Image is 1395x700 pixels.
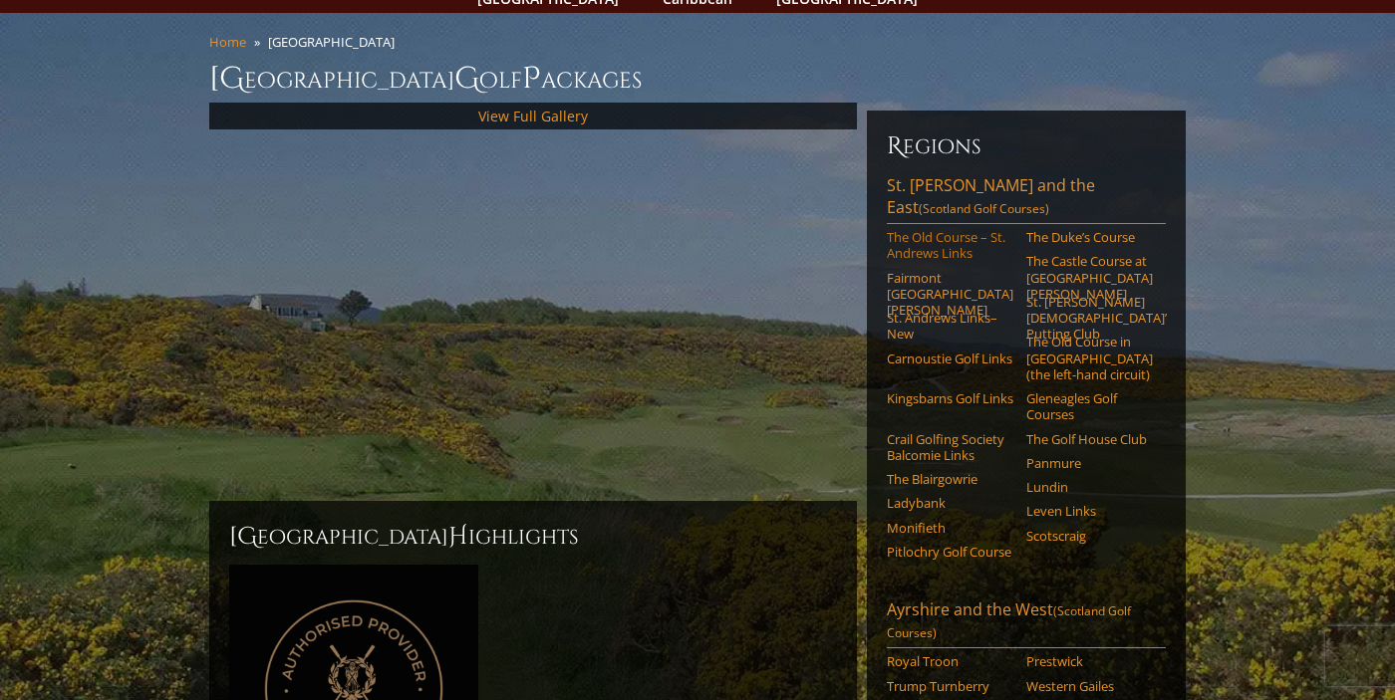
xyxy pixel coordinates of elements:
h1: [GEOGRAPHIC_DATA] olf ackages [209,59,1186,99]
a: Ayrshire and the West(Scotland Golf Courses) [887,598,1166,648]
a: Scotscraig [1026,528,1153,544]
a: Fairmont [GEOGRAPHIC_DATA][PERSON_NAME] [887,270,1013,319]
a: Crail Golfing Society Balcomie Links [887,431,1013,464]
li: [GEOGRAPHIC_DATA] [268,33,403,51]
a: Pitlochry Golf Course [887,544,1013,560]
a: Carnoustie Golf Links [887,350,1013,366]
a: Kingsbarns Golf Links [887,390,1013,406]
a: Home [209,33,246,51]
a: St. [PERSON_NAME] and the East(Scotland Golf Courses) [887,174,1166,224]
span: (Scotland Golf Courses) [919,200,1049,217]
a: Ladybank [887,495,1013,511]
a: The Golf House Club [1026,431,1153,447]
a: Prestwick [1026,653,1153,669]
a: St. [PERSON_NAME] [DEMOGRAPHIC_DATA]’ Putting Club [1026,294,1153,343]
a: Gleneagles Golf Courses [1026,390,1153,423]
a: Monifieth [887,520,1013,536]
a: Lundin [1026,479,1153,495]
a: Leven Links [1026,503,1153,519]
a: The Old Course in [GEOGRAPHIC_DATA] (the left-hand circuit) [1026,334,1153,382]
span: P [522,59,541,99]
h6: Regions [887,130,1166,162]
a: Royal Troon [887,653,1013,669]
a: The Blairgowrie [887,471,1013,487]
h2: [GEOGRAPHIC_DATA] ighlights [229,521,837,553]
a: Panmure [1026,455,1153,471]
a: View Full Gallery [478,107,588,125]
a: The Old Course – St. Andrews Links [887,229,1013,262]
a: The Duke’s Course [1026,229,1153,245]
span: H [448,521,468,553]
span: G [454,59,479,99]
a: The Castle Course at [GEOGRAPHIC_DATA][PERSON_NAME] [1026,253,1153,302]
a: Trump Turnberry [887,678,1013,694]
a: St. Andrews Links–New [887,310,1013,343]
a: Western Gailes [1026,678,1153,694]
